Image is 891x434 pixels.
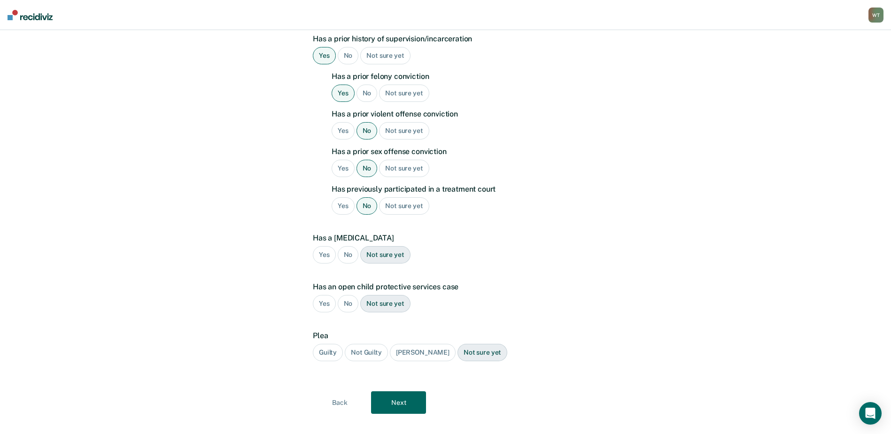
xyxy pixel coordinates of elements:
[8,10,53,20] img: Recidiviz
[457,344,507,361] div: Not sure yet
[360,47,410,64] div: Not sure yet
[338,246,359,263] div: No
[332,197,355,215] div: Yes
[313,246,336,263] div: Yes
[356,85,378,102] div: No
[313,282,573,291] label: Has an open child protective services case
[868,8,883,23] button: WT
[332,147,573,156] label: Has a prior sex offense conviction
[338,47,359,64] div: No
[356,122,378,139] div: No
[356,197,378,215] div: No
[360,246,410,263] div: Not sure yet
[332,160,355,177] div: Yes
[313,344,343,361] div: Guilty
[379,122,429,139] div: Not sure yet
[312,391,367,414] button: Back
[338,295,359,312] div: No
[356,160,378,177] div: No
[868,8,883,23] div: W T
[332,85,355,102] div: Yes
[371,391,426,414] button: Next
[379,85,429,102] div: Not sure yet
[360,295,410,312] div: Not sure yet
[313,233,573,242] label: Has a [MEDICAL_DATA]
[859,402,882,425] div: Open Intercom Messenger
[313,331,573,340] label: Plea
[332,72,573,81] label: Has a prior felony conviction
[332,122,355,139] div: Yes
[379,160,429,177] div: Not sure yet
[332,185,573,194] label: Has previously participated in a treatment court
[313,34,573,43] label: Has a prior history of supervision/incarceration
[345,344,388,361] div: Not Guilty
[379,197,429,215] div: Not sure yet
[313,295,336,312] div: Yes
[313,47,336,64] div: Yes
[332,109,573,118] label: Has a prior violent offense conviction
[390,344,456,361] div: [PERSON_NAME]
